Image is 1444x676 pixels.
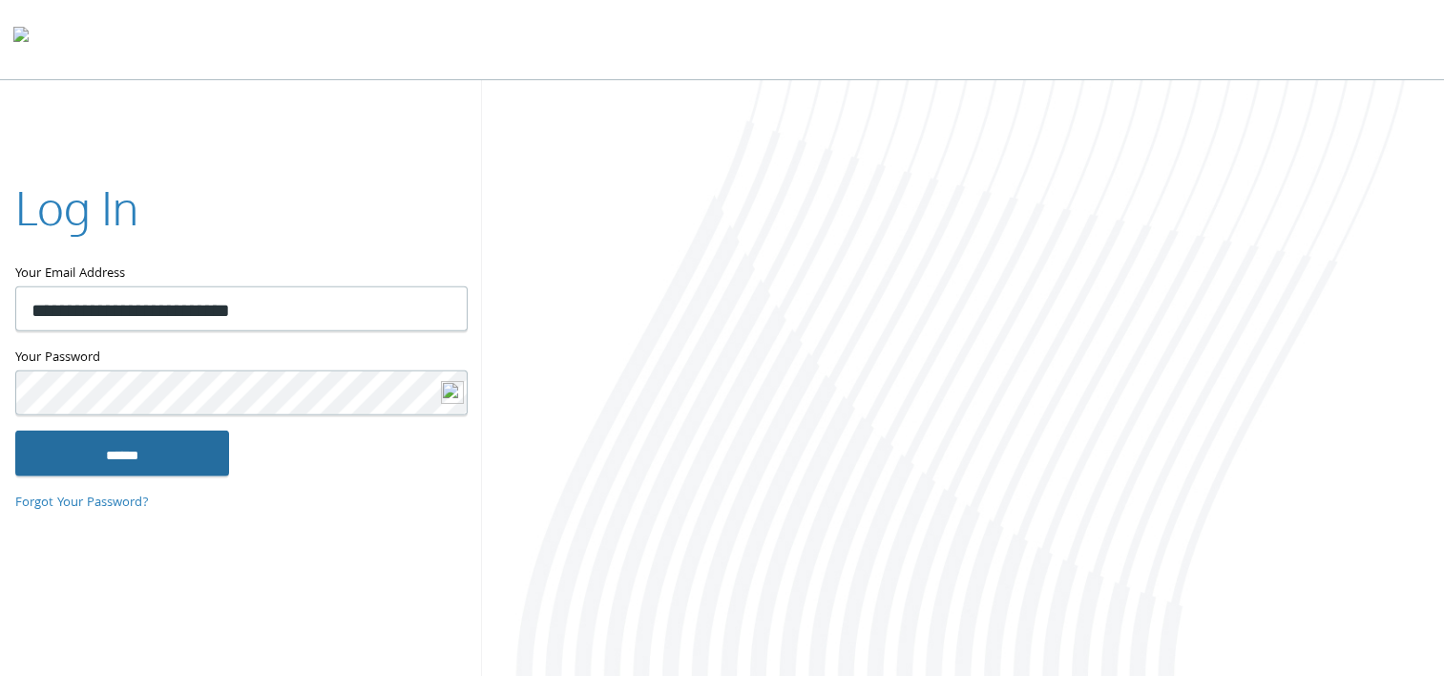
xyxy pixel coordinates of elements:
keeper-lock: Open Keeper Popup [429,381,452,404]
img: todyl-logo-dark.svg [13,20,29,58]
a: Forgot Your Password? [15,493,149,514]
label: Your Password [15,347,466,370]
h2: Log In [15,176,138,240]
img: logo-new.svg [441,381,464,404]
